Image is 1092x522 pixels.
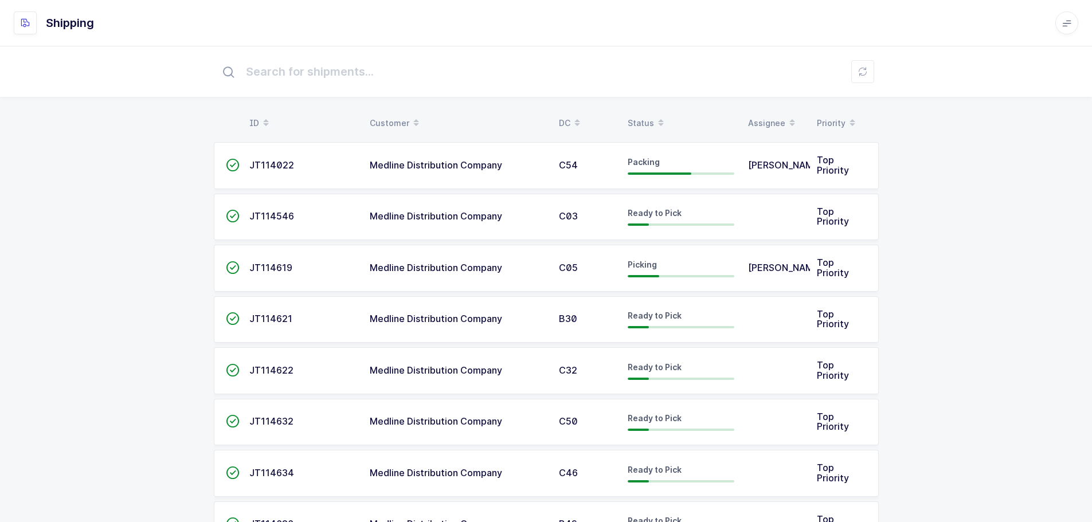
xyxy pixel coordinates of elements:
span: Medline Distribution Company [370,313,502,324]
span: Medline Distribution Company [370,159,502,171]
span: C05 [559,262,578,273]
span: Medline Distribution Company [370,364,502,376]
div: ID [249,113,356,133]
span: Top Priority [817,308,849,330]
span: Ready to Pick [628,413,682,423]
span: JT114621 [249,313,292,324]
span: C50 [559,415,578,427]
span: Ready to Pick [628,465,682,474]
span: Ready to Pick [628,208,682,218]
span: Medline Distribution Company [370,415,502,427]
span: Top Priority [817,411,849,433]
span:  [226,313,240,324]
div: Customer [370,113,545,133]
span: Medline Distribution Company [370,262,502,273]
span:  [226,210,240,222]
span: Top Priority [817,257,849,278]
span: Medline Distribution Company [370,210,502,222]
span:  [226,364,240,376]
span: Medline Distribution Company [370,467,502,478]
input: Search for shipments... [214,53,879,90]
span: [PERSON_NAME] [748,159,823,171]
span: [PERSON_NAME] [748,262,823,273]
span:  [226,415,240,427]
div: Status [628,113,734,133]
span: Top Priority [817,462,849,484]
span: JT114546 [249,210,294,222]
span: Packing [628,157,660,167]
div: Priority [817,113,872,133]
span: JT114619 [249,262,292,273]
span: C46 [559,467,578,478]
span: C32 [559,364,577,376]
span: C03 [559,210,578,222]
span: JT114622 [249,364,293,376]
div: Assignee [748,113,803,133]
span:  [226,467,240,478]
span: B30 [559,313,577,324]
span: Top Priority [817,206,849,227]
span: Ready to Pick [628,311,682,320]
span: JT114634 [249,467,294,478]
span:  [226,159,240,171]
div: DC [559,113,614,133]
span: Ready to Pick [628,362,682,372]
span: Picking [628,260,657,269]
span: JT114022 [249,159,294,171]
h1: Shipping [46,14,94,32]
span: JT114632 [249,415,293,427]
span: C54 [559,159,578,171]
span: Top Priority [817,359,849,381]
span:  [226,262,240,273]
span: Top Priority [817,154,849,176]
